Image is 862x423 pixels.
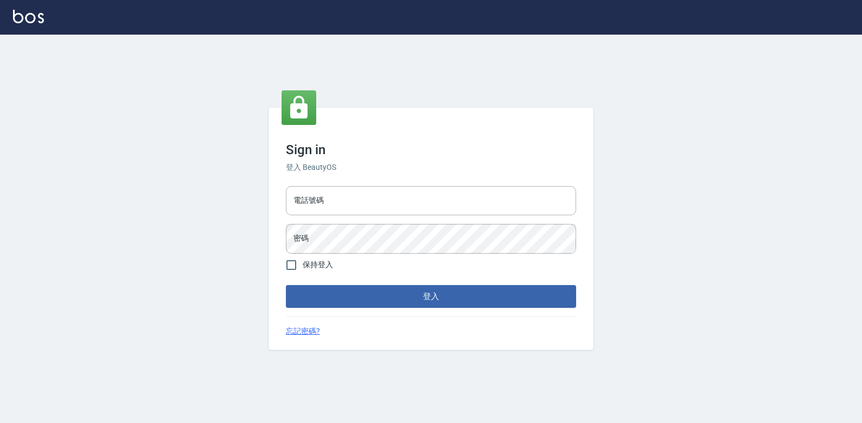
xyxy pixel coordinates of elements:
[286,142,576,157] h3: Sign in
[303,259,333,270] span: 保持登入
[286,285,576,308] button: 登入
[286,326,320,337] a: 忘記密碼?
[286,162,576,173] h6: 登入 BeautyOS
[13,10,44,23] img: Logo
